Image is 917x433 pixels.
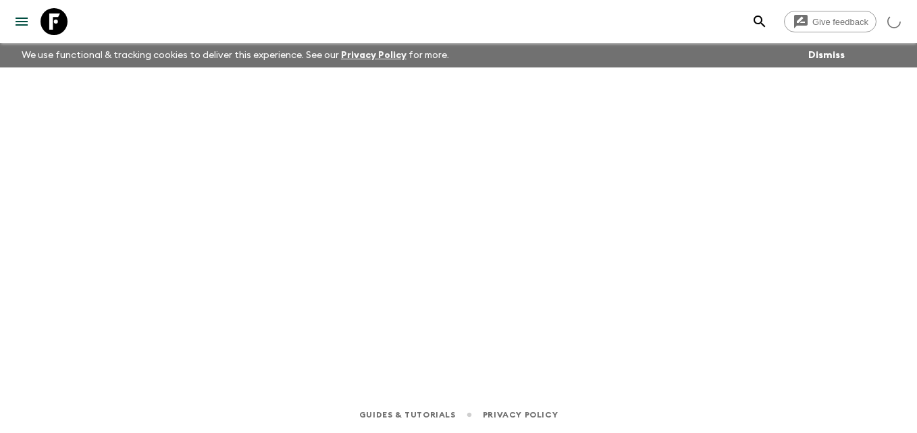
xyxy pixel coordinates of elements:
a: Give feedback [784,11,876,32]
button: Dismiss [805,46,848,65]
button: search adventures [746,8,773,35]
a: Guides & Tutorials [359,407,456,422]
span: Give feedback [805,17,876,27]
p: We use functional & tracking cookies to deliver this experience. See our for more. [16,43,454,67]
a: Privacy Policy [341,51,407,60]
a: Privacy Policy [483,407,558,422]
button: menu [8,8,35,35]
